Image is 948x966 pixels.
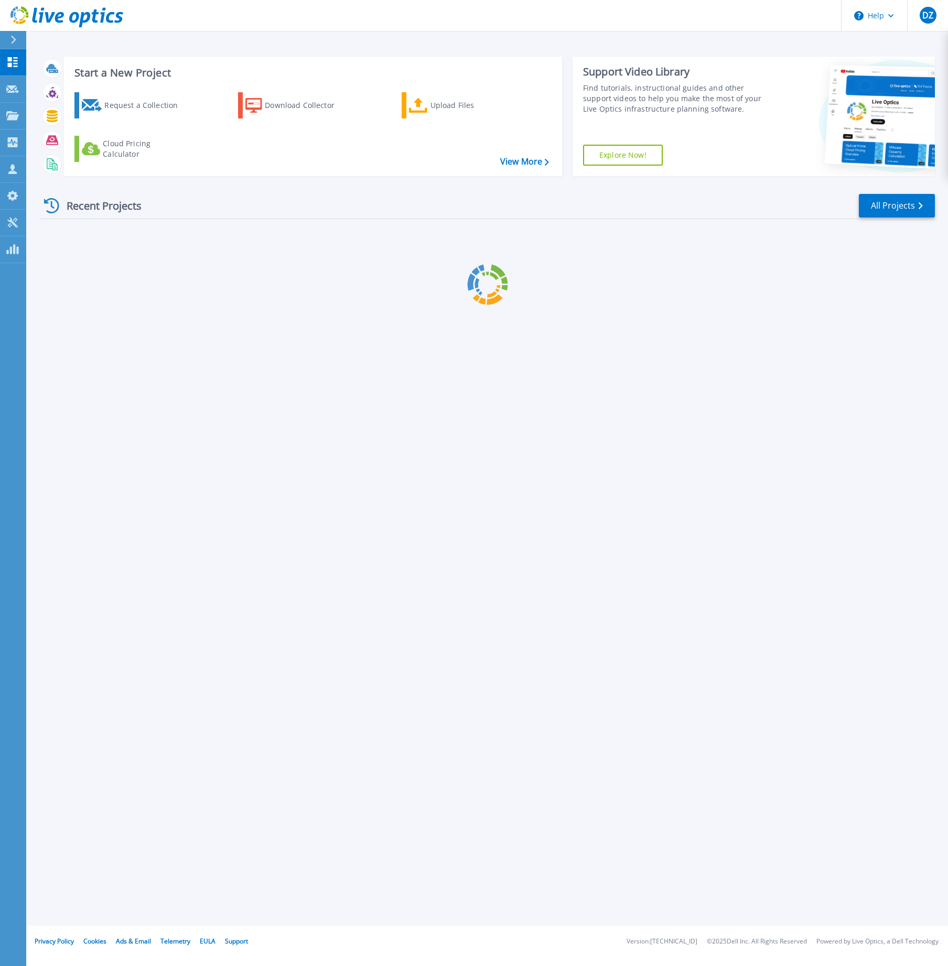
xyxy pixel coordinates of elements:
a: Ads & Email [116,937,151,946]
a: Cookies [83,937,106,946]
div: Recent Projects [40,193,156,219]
div: Find tutorials, instructional guides and other support videos to help you make the most of your L... [583,83,767,114]
a: Explore Now! [583,145,663,166]
div: Download Collector [265,95,349,116]
span: DZ [922,11,933,19]
div: Request a Collection [104,95,188,116]
div: Upload Files [430,95,514,116]
div: Support Video Library [583,65,767,79]
a: All Projects [859,194,935,218]
a: Cloud Pricing Calculator [74,136,191,162]
a: Upload Files [402,92,519,118]
h3: Start a New Project [74,67,548,79]
a: EULA [200,937,216,946]
a: Telemetry [160,937,190,946]
li: Version: [TECHNICAL_ID] [627,938,697,945]
li: Powered by Live Optics, a Dell Technology [816,938,939,945]
a: Support [225,937,248,946]
li: © 2025 Dell Inc. All Rights Reserved [707,938,807,945]
a: Download Collector [238,92,355,118]
div: Cloud Pricing Calculator [103,138,187,159]
a: Privacy Policy [35,937,74,946]
a: View More [500,157,549,167]
a: Request a Collection [74,92,191,118]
